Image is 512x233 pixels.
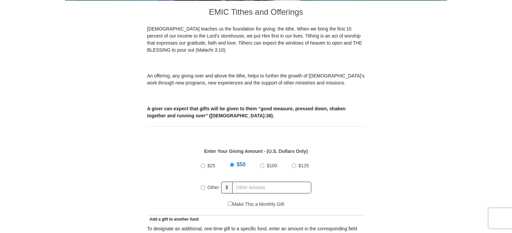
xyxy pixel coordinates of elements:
input: Make This a Monthly Gift [228,201,232,206]
span: $125 [299,163,309,168]
span: $100 [267,163,277,168]
label: Make This a Monthly Gift [228,201,284,208]
p: [DEMOGRAPHIC_DATA] teaches us the foundation for giving: the tithe. When we bring the first 10 pe... [147,25,365,54]
p: An offering, any giving over and above the tithe, helps to further the growth of [DEMOGRAPHIC_DAT... [147,72,365,86]
h3: EMIC Tithes and Offerings [147,1,365,25]
input: Other Amount [232,182,311,193]
span: $50 [237,162,246,167]
b: A giver can expect that gifts will be given to them “good measure, pressed down, shaken together ... [147,106,345,118]
span: Add a gift to another fund [147,217,199,222]
span: $ [221,182,233,193]
span: Other [207,185,219,190]
strong: Enter Your Giving Amount - (U.S. Dollars Only) [204,149,308,154]
span: $25 [207,163,215,168]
